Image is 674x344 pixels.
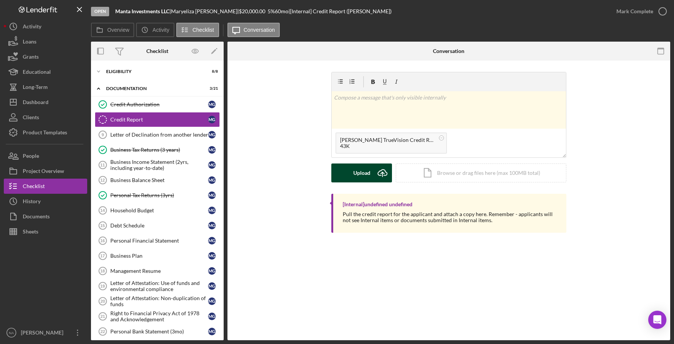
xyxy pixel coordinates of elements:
button: Activity [136,23,174,37]
button: Grants [4,49,87,64]
div: [Internal] undefined undefined [343,201,412,207]
div: Credit Authorization [110,101,208,107]
label: Checklist [193,27,214,33]
div: Letter of Declination from another lender [110,132,208,138]
div: Conversation [433,48,464,54]
div: M G [208,176,216,184]
button: Mark Complete [609,4,670,19]
a: 18Management ResumeMG [95,263,220,279]
div: M G [208,146,216,154]
a: Credit ReportMG [95,112,220,127]
tspan: 22 [100,329,105,334]
div: M G [208,207,216,214]
div: [PERSON_NAME] [19,325,68,342]
div: Business Income Statement (2yrs, including year-to-date) [110,159,208,171]
button: Activity [4,19,87,34]
a: 12Business Balance SheetMG [95,173,220,188]
a: Product Templates [4,125,87,140]
button: Checklist [4,179,87,194]
a: 22Personal Bank Statement (3mo)MG [95,324,220,339]
div: Open [91,7,109,16]
tspan: 11 [100,163,105,167]
a: 21Right to Financial Privacy Act of 1978 and AcknowledgementMG [95,309,220,324]
div: M G [208,328,216,335]
div: Business Plan [110,253,208,259]
tspan: 14 [100,208,105,213]
div: M G [208,252,216,260]
div: Credit Report [110,117,208,123]
div: Long-Term [23,79,48,97]
div: Open Intercom Messenger [648,311,666,329]
div: 5 % [268,8,275,14]
button: Overview [91,23,134,37]
div: Educational [23,64,51,81]
tspan: 16 [100,238,105,243]
button: Conversation [227,23,280,37]
button: Loans [4,34,87,49]
text: NA [9,331,14,335]
div: 43K [340,143,435,149]
div: Documents [23,209,50,226]
a: 14Household BudgetMG [95,203,220,218]
button: Project Overview [4,163,87,179]
div: M G [208,161,216,169]
div: Sheets [23,224,38,241]
div: Product Templates [23,125,67,142]
div: Business Tax Returns (3 years) [110,147,208,153]
div: 8 / 8 [204,69,218,74]
div: Documentation [106,86,199,91]
div: Maryeliza [PERSON_NAME] | [171,8,239,14]
div: Business Balance Sheet [110,177,208,183]
div: M G [208,313,216,320]
a: 16Personal Financial StatementMG [95,233,220,248]
button: Documents [4,209,87,224]
button: Checklist [176,23,219,37]
button: Clients [4,110,87,125]
a: Educational [4,64,87,79]
a: 19Letter of Attestation: Use of funds and environmental complianceMG [95,279,220,294]
div: M G [208,191,216,199]
div: $20,000.00 [239,8,268,14]
label: Overview [107,27,129,33]
button: Upload [331,163,392,182]
div: M G [208,267,216,275]
div: Clients [23,110,39,127]
div: | [Internal] Credit Report ([PERSON_NAME]) [288,8,392,14]
a: 20Letter of Attestation: Non-duplication of fundsMG [95,294,220,309]
tspan: 21 [100,314,105,319]
div: Checklist [146,48,168,54]
a: 17Business PlanMG [95,248,220,263]
button: Dashboard [4,95,87,110]
button: Long-Term [4,79,87,95]
button: History [4,194,87,209]
div: Activity [23,19,41,36]
div: [PERSON_NAME] TrueVision Credit Report [DATE].pdf [340,137,435,143]
tspan: 19 [100,284,105,288]
div: M G [208,297,216,305]
label: Conversation [244,27,275,33]
div: Debt Schedule [110,223,208,229]
div: Personal Financial Statement [110,238,208,244]
div: M G [208,282,216,290]
button: NA[PERSON_NAME] [4,325,87,340]
a: Personal Tax Returns (3yrs)MG [95,188,220,203]
a: People [4,148,87,163]
div: Dashboard [23,95,49,112]
tspan: 12 [100,178,105,182]
div: M G [208,131,216,139]
button: Sheets [4,224,87,239]
div: Management Resume [110,268,208,274]
tspan: 15 [100,223,105,228]
div: Household Budget [110,207,208,213]
div: Right to Financial Privacy Act of 1978 and Acknowledgement [110,310,208,322]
